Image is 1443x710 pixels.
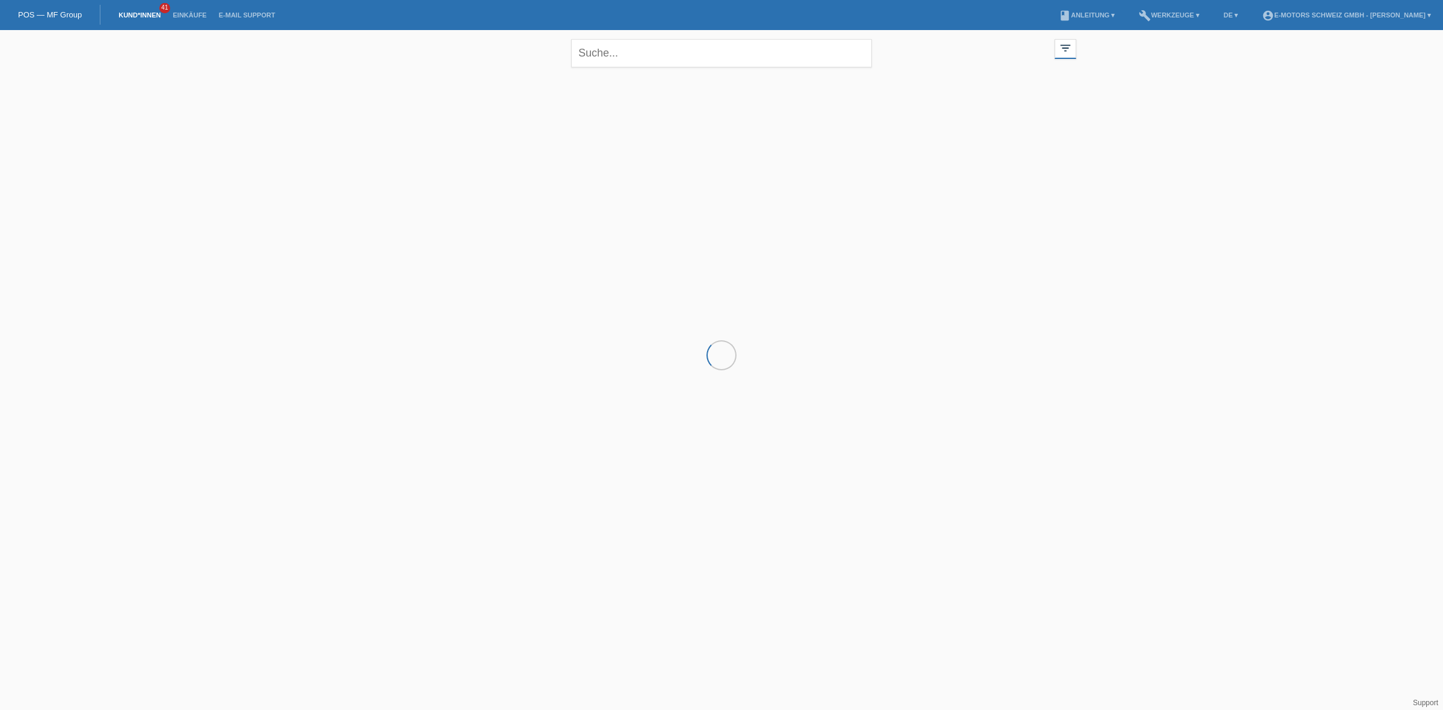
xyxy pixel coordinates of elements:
[1133,11,1206,19] a: buildWerkzeuge ▾
[1059,41,1072,55] i: filter_list
[1139,10,1151,22] i: build
[1413,699,1438,707] a: Support
[1053,11,1121,19] a: bookAnleitung ▾
[1059,10,1071,22] i: book
[112,11,167,19] a: Kund*innen
[159,3,170,13] span: 41
[1218,11,1244,19] a: DE ▾
[167,11,212,19] a: Einkäufe
[1256,11,1437,19] a: account_circleE-Motors Schweiz GmbH - [PERSON_NAME] ▾
[1262,10,1274,22] i: account_circle
[18,10,82,19] a: POS — MF Group
[571,39,872,67] input: Suche...
[213,11,281,19] a: E-Mail Support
